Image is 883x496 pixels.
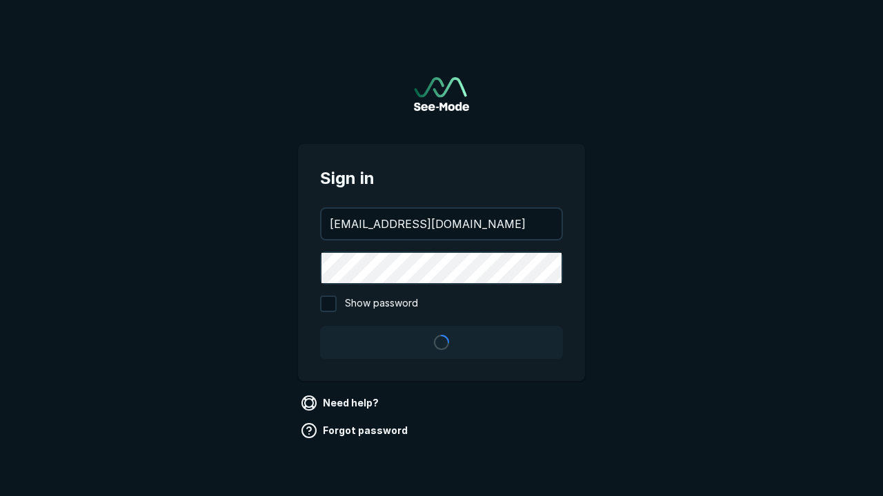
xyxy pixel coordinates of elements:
img: See-Mode Logo [414,77,469,111]
span: Show password [345,296,418,312]
input: your@email.com [321,209,562,239]
a: Forgot password [298,420,413,442]
a: Go to sign in [414,77,469,111]
a: Need help? [298,392,384,414]
span: Sign in [320,166,563,191]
